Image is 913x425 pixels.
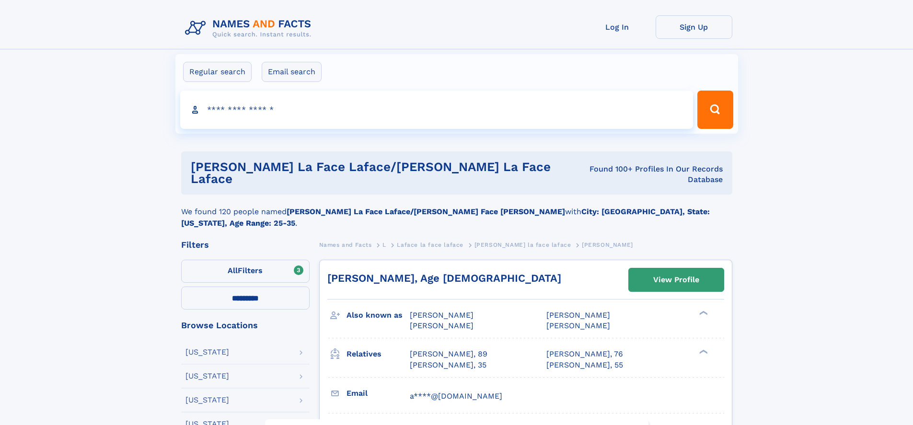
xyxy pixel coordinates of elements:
[185,372,229,380] div: [US_STATE]
[656,15,732,39] a: Sign Up
[410,349,487,359] a: [PERSON_NAME], 89
[697,349,708,355] div: ❯
[287,207,565,216] b: [PERSON_NAME] La Face Laface/[PERSON_NAME] Face [PERSON_NAME]
[382,241,386,248] span: L
[546,321,610,330] span: [PERSON_NAME]
[181,321,310,330] div: Browse Locations
[697,91,733,129] button: Search Button
[185,348,229,356] div: [US_STATE]
[546,360,623,370] a: [PERSON_NAME], 55
[180,91,693,129] input: search input
[474,239,571,251] a: [PERSON_NAME] la face laface
[181,15,319,41] img: Logo Names and Facts
[410,310,474,320] span: [PERSON_NAME]
[565,164,723,185] div: Found 100+ Profiles In Our Records Database
[579,15,656,39] a: Log In
[347,307,410,323] h3: Also known as
[183,62,252,82] label: Regular search
[582,241,633,248] span: [PERSON_NAME]
[546,349,623,359] a: [PERSON_NAME], 76
[474,241,571,248] span: [PERSON_NAME] la face laface
[653,269,699,291] div: View Profile
[347,385,410,402] h3: Email
[228,266,238,275] span: All
[327,272,561,284] a: [PERSON_NAME], Age [DEMOGRAPHIC_DATA]
[347,346,410,362] h3: Relatives
[191,161,565,185] h1: [PERSON_NAME] la face laface/[PERSON_NAME] la face laface
[181,207,710,228] b: City: [GEOGRAPHIC_DATA], State: [US_STATE], Age Range: 25-35
[262,62,322,82] label: Email search
[382,239,386,251] a: L
[181,260,310,283] label: Filters
[629,268,724,291] a: View Profile
[546,310,610,320] span: [PERSON_NAME]
[697,310,708,316] div: ❯
[397,241,463,248] span: Laface la face laface
[185,396,229,404] div: [US_STATE]
[181,195,732,229] div: We found 120 people named with .
[410,360,486,370] a: [PERSON_NAME], 35
[181,241,310,249] div: Filters
[397,239,463,251] a: Laface la face laface
[319,239,372,251] a: Names and Facts
[410,321,474,330] span: [PERSON_NAME]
